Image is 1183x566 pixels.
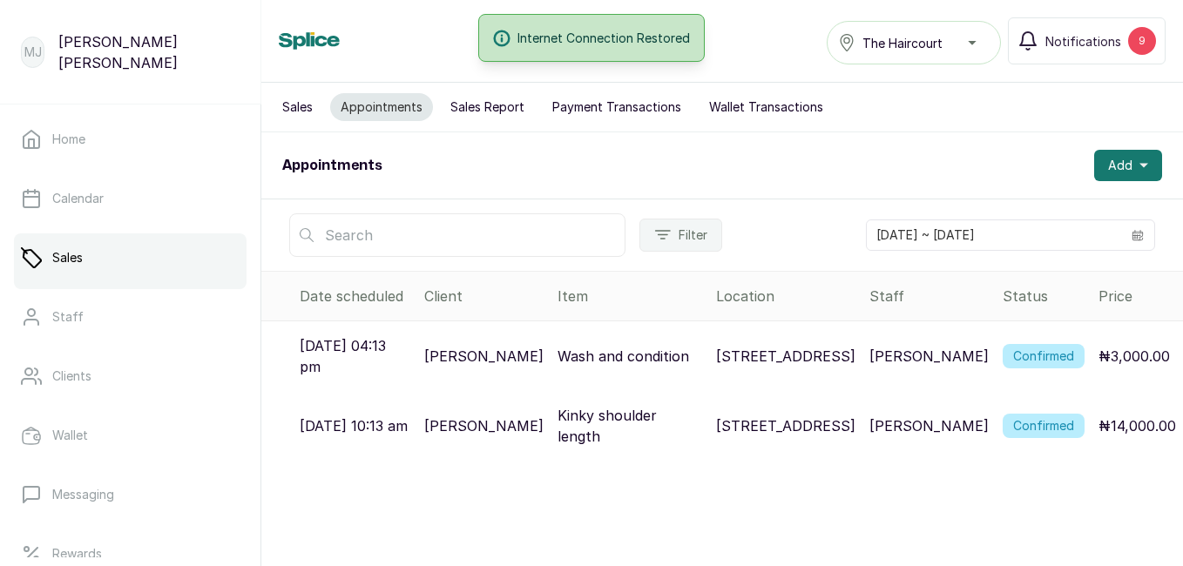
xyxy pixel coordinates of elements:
p: [PERSON_NAME] [424,346,544,367]
p: [PERSON_NAME] [424,415,544,436]
div: Client [424,286,544,307]
p: [DATE] 04:13 pm [300,335,410,377]
button: Sales [272,93,323,121]
p: [PERSON_NAME] [869,415,989,436]
button: Payment Transactions [542,93,692,121]
p: Rewards [52,545,102,563]
button: Appointments [330,93,433,121]
p: Home [52,131,85,148]
span: Filter [679,226,707,244]
a: Wallet [14,411,247,460]
label: Confirmed [1003,414,1085,438]
span: Add [1108,157,1132,174]
p: Wash and condition [558,346,689,367]
button: Filter [639,219,722,252]
button: Wallet Transactions [699,93,834,121]
p: Messaging [52,486,114,503]
a: Staff [14,293,247,341]
p: Clients [52,367,91,385]
a: Sales [14,233,247,282]
button: Add [1094,150,1162,181]
div: Date scheduled [300,286,410,307]
input: Select date [867,220,1121,250]
h1: Appointments [282,155,382,176]
p: Sales [52,249,83,266]
button: Sales Report [440,93,535,121]
a: Calendar [14,174,247,223]
div: Staff [869,286,989,307]
p: [DATE] 10:13 am [300,415,408,436]
p: [STREET_ADDRESS] [716,346,855,367]
p: Staff [52,308,84,326]
span: Internet Connection Restored [517,29,690,47]
p: [STREET_ADDRESS] [716,415,855,436]
input: Search [289,213,625,257]
a: Messaging [14,470,247,519]
a: Home [14,115,247,164]
label: Confirmed [1003,344,1085,368]
p: Kinky shoulder length [558,405,702,447]
div: Location [716,286,855,307]
p: Wallet [52,427,88,444]
div: Price [1098,286,1176,307]
a: Clients [14,352,247,401]
p: ₦3,000.00 [1098,346,1170,367]
div: Item [558,286,702,307]
div: Status [1003,286,1085,307]
p: ₦14,000.00 [1098,415,1176,436]
p: Calendar [52,190,104,207]
p: [PERSON_NAME] [869,346,989,367]
svg: calendar [1132,229,1144,241]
